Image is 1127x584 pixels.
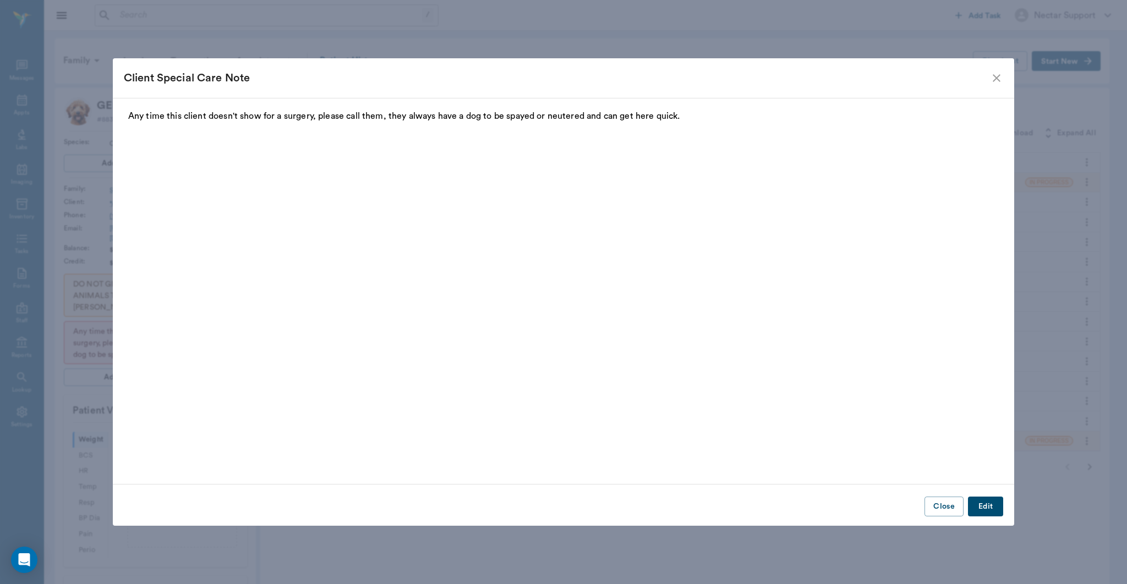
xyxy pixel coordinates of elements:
[968,497,1003,517] button: Edit
[990,71,1003,85] button: close
[924,497,964,517] button: Close
[124,69,990,87] div: Client Special Care Note
[11,547,37,573] div: Open Intercom Messenger
[128,109,999,123] p: Any time this client doesn't show for a surgery, please call them, they always have a dog to be s...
